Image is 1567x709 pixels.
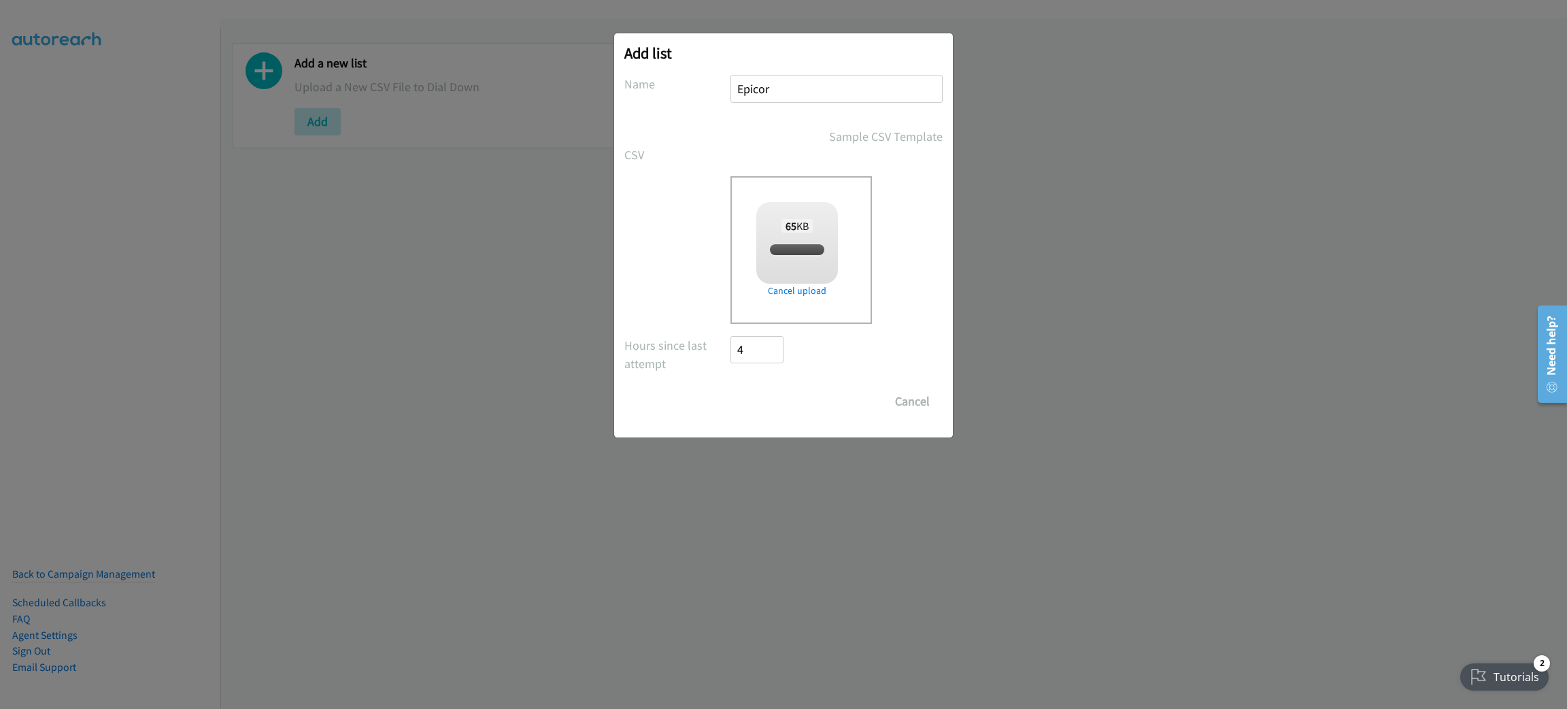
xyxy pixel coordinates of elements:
[773,244,822,257] span: EPICOR.csv
[882,388,943,415] button: Cancel
[786,219,796,233] strong: 65
[624,146,730,164] label: CSV
[624,336,730,373] label: Hours since last attempt
[1528,300,1567,408] iframe: Resource Center
[756,284,838,298] a: Cancel upload
[624,75,730,93] label: Name
[829,127,943,146] a: Sample CSV Template
[781,219,813,233] span: KB
[624,44,943,63] h2: Add list
[1452,650,1557,699] iframe: Checklist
